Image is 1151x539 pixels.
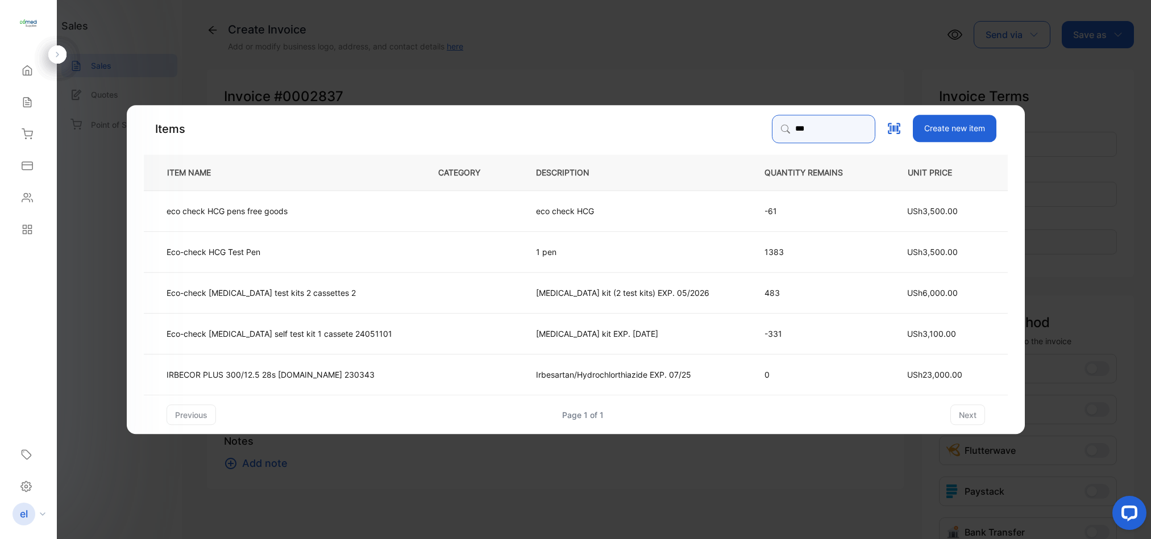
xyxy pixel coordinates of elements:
[167,328,392,340] p: Eco-check [MEDICAL_DATA] self test kit 1 cassete 24051101
[167,404,216,425] button: previous
[536,287,709,299] p: [MEDICAL_DATA] kit (2 test kits) EXP. 05/2026
[907,329,956,339] span: USh3,100.00
[167,205,288,217] p: eco check HCG pens free goods
[764,328,861,340] p: -331
[163,166,229,178] p: ITEM NAME
[536,369,691,381] p: Irbesartan/Hydrochlorthiazide EXP. 07/25
[536,166,608,178] p: DESCRIPTION
[764,287,861,299] p: 483
[764,246,861,258] p: 1383
[899,166,989,178] p: UNIT PRICE
[155,120,185,137] p: Items
[1103,491,1151,539] iframe: LiveChat chat widget
[167,369,375,381] p: IRBECOR PLUS 300/12.5 28s [DOMAIN_NAME] 230343
[562,409,604,421] div: Page 1 of 1
[536,328,658,340] p: [MEDICAL_DATA] kit EXP. [DATE]
[20,507,28,521] p: el
[764,205,861,217] p: -61
[907,247,958,257] span: USh3,500.00
[20,15,37,32] img: logo
[907,206,958,216] span: USh3,500.00
[438,166,498,178] p: CATEGORY
[536,246,606,258] p: 1 pen
[167,287,356,299] p: Eco-check [MEDICAL_DATA] test kits 2 cassettes 2
[536,205,606,217] p: eco check HCG
[913,115,996,142] button: Create new item
[950,404,985,425] button: next
[907,370,962,379] span: USh23,000.00
[764,369,861,381] p: 0
[764,166,861,178] p: QUANTITY REMAINS
[167,246,260,258] p: Eco-check HCG Test Pen
[907,288,958,298] span: USh6,000.00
